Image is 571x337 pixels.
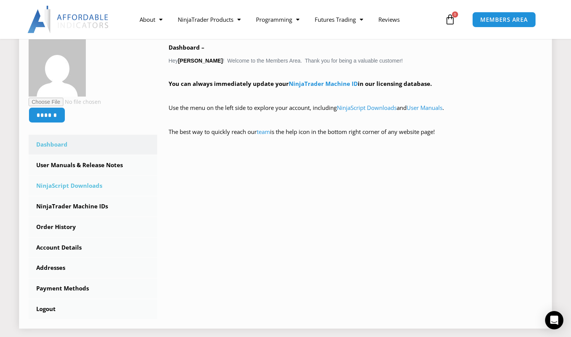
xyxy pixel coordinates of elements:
a: User Manuals & Release Notes [29,155,157,175]
a: NinjaTrader Products [170,11,248,28]
a: team [257,128,270,135]
nav: Account pages [29,135,157,319]
a: Futures Trading [307,11,371,28]
a: NinjaScript Downloads [337,104,397,111]
nav: Menu [132,11,442,28]
div: Hey ! Welcome to the Members Area. Thank you for being a valuable customer! [169,42,542,148]
div: Open Intercom Messenger [545,311,563,329]
span: MEMBERS AREA [480,17,528,23]
a: NinjaScript Downloads [29,176,157,196]
p: The best way to quickly reach our is the help icon in the bottom right corner of any website page! [169,127,542,148]
a: About [132,11,170,28]
img: 16da224a3b8274d2229c2998ac2d7d39051fde28cf61c1e069e2941153a1e6e5 [29,39,86,97]
span: 0 [452,11,458,18]
strong: You can always immediately update your in our licensing database. [169,80,432,87]
a: Reviews [371,11,407,28]
a: Dashboard [29,135,157,155]
a: Payment Methods [29,279,157,298]
p: Use the menu on the left side to explore your account, including and . [169,103,542,124]
a: NinjaTrader Machine ID [289,80,358,87]
a: Addresses [29,258,157,278]
strong: [PERSON_NAME] [178,58,223,64]
img: LogoAI | Affordable Indicators – NinjaTrader [27,6,109,33]
b: Dashboard – [169,44,204,51]
a: MEMBERS AREA [472,12,536,27]
a: Logout [29,299,157,319]
a: User Manuals [407,104,442,111]
a: Programming [248,11,307,28]
a: NinjaTrader Machine IDs [29,197,157,216]
a: Account Details [29,238,157,258]
a: 0 [433,8,467,31]
a: Order History [29,217,157,237]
